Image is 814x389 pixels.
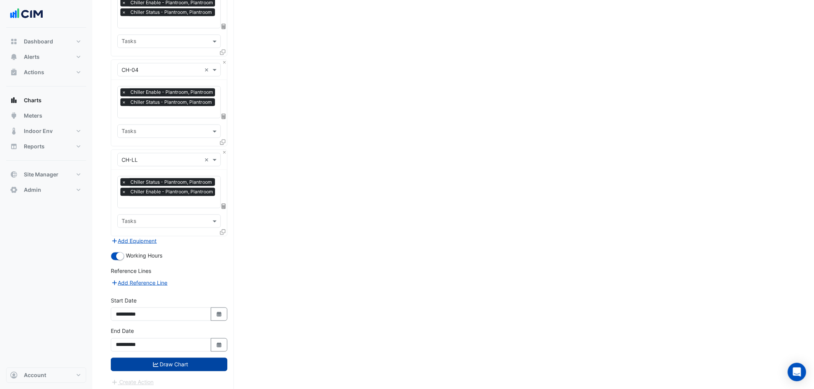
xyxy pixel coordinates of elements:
[120,178,127,186] span: ×
[222,150,227,155] button: Close
[220,139,225,145] span: Clone Favourites and Tasks from this Equipment to other Equipment
[120,188,127,196] span: ×
[24,186,41,194] span: Admin
[120,8,127,16] span: ×
[24,371,46,379] span: Account
[6,182,86,198] button: Admin
[6,108,86,123] button: Meters
[24,38,53,45] span: Dashboard
[216,342,223,348] fa-icon: Select Date
[128,98,214,106] span: Chiller Status - Plantroom, Plantroom
[111,378,154,385] app-escalated-ticket-create-button: Please draw the charts first
[10,171,18,178] app-icon: Site Manager
[6,367,86,383] button: Account
[220,229,225,235] span: Clone Favourites and Tasks from this Equipment to other Equipment
[6,49,86,65] button: Alerts
[6,93,86,108] button: Charts
[6,167,86,182] button: Site Manager
[204,66,211,74] span: Clear
[10,53,18,61] app-icon: Alerts
[220,49,225,55] span: Clone Favourites and Tasks from this Equipment to other Equipment
[111,296,137,304] label: Start Date
[220,203,227,209] span: Choose Function
[9,6,44,22] img: Company Logo
[24,96,42,104] span: Charts
[10,127,18,135] app-icon: Indoor Env
[128,178,214,186] span: Chiller Status - Plantroom, Plantroom
[24,171,58,178] span: Site Manager
[220,98,225,106] span: Clear
[222,60,227,65] button: Close
[6,65,86,80] button: Actions
[6,123,86,139] button: Indoor Env
[126,252,162,259] span: Working Hours
[6,34,86,49] button: Dashboard
[111,327,134,335] label: End Date
[220,188,225,196] span: Clear
[120,217,136,227] div: Tasks
[10,38,18,45] app-icon: Dashboard
[204,156,211,164] span: Clear
[10,143,18,150] app-icon: Reports
[120,37,136,47] div: Tasks
[128,188,215,196] span: Chiller Enable - Plantroom, Plantroom
[120,88,127,96] span: ×
[24,53,40,61] span: Alerts
[220,8,225,17] span: Clear
[111,267,151,275] label: Reference Lines
[220,113,227,120] span: Choose Function
[120,127,136,137] div: Tasks
[111,278,168,287] button: Add Reference Line
[10,186,18,194] app-icon: Admin
[128,8,214,16] span: Chiller Status - Plantroom, Plantroom
[111,236,157,245] button: Add Equipment
[216,311,223,318] fa-icon: Select Date
[6,139,86,154] button: Reports
[788,363,806,381] div: Open Intercom Messenger
[24,68,44,76] span: Actions
[128,88,215,96] span: Chiller Enable - Plantroom, Plantroom
[111,358,227,371] button: Draw Chart
[24,112,42,120] span: Meters
[10,96,18,104] app-icon: Charts
[120,98,127,106] span: ×
[24,143,45,150] span: Reports
[10,68,18,76] app-icon: Actions
[24,127,53,135] span: Indoor Env
[10,112,18,120] app-icon: Meters
[220,23,227,30] span: Choose Function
